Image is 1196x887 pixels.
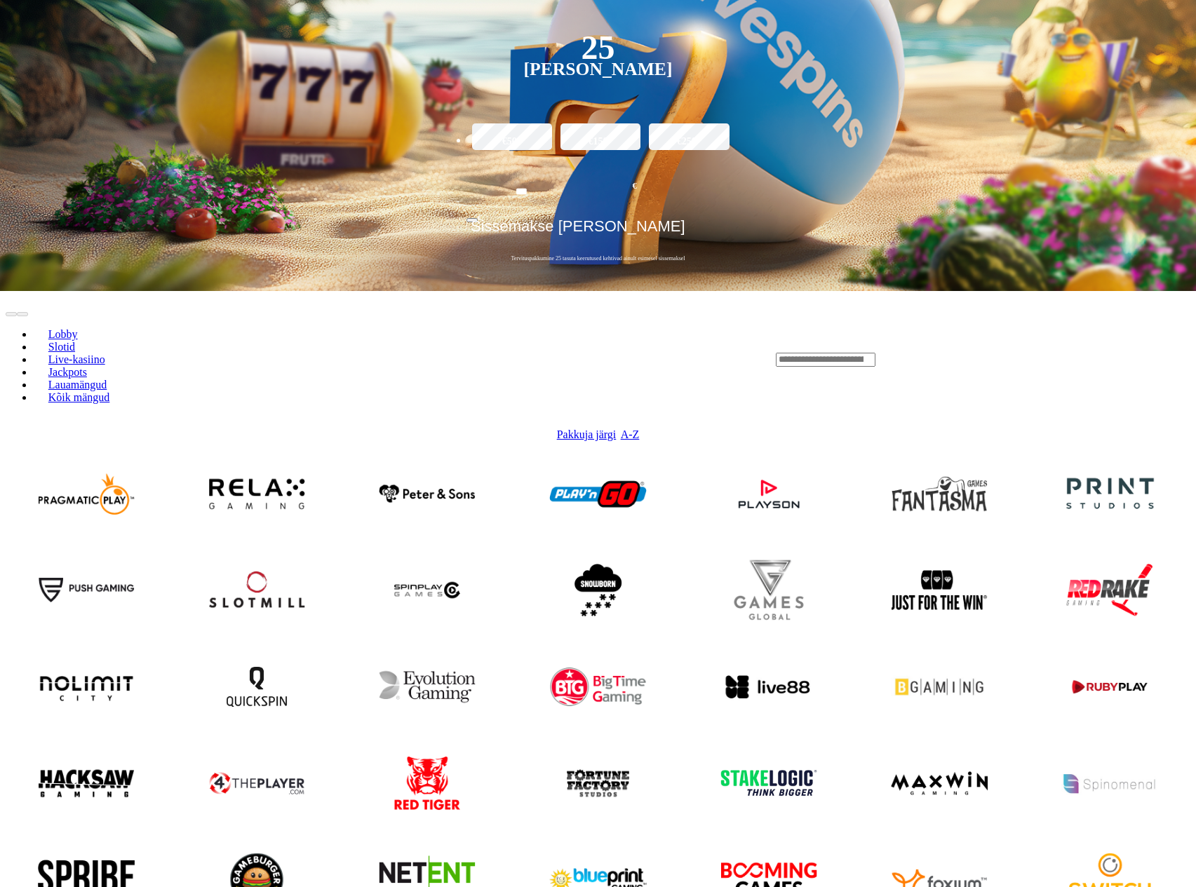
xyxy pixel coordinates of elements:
img: Spinomenal [1056,734,1164,833]
header: Lobby [6,291,1190,428]
img: Nolimit City [32,637,140,736]
span: Kõik mängud [43,391,116,403]
img: Relax [203,445,311,543]
a: Live-kasiino [34,348,119,370]
a: Lauamängud [34,374,121,395]
a: Slotmill [176,546,337,634]
a: A-Z [621,428,640,441]
span: Sissemakse [PERSON_NAME] [471,217,685,245]
img: Hub88 Red Tiger [373,734,481,833]
img: Pragmatic Play [32,445,140,543]
span: Tervituspakkumine 25 tasuta keerutused kehtivad ainult esimesel sissemaksel [466,255,730,262]
img: RubyPlay [1056,637,1164,736]
a: QuickSpin [176,643,337,731]
img: 4thePlayer [203,734,311,833]
span: Jackpots [43,366,93,378]
img: PlayNGo [544,445,652,543]
a: PlayNGo [517,450,678,538]
label: €250 [645,121,727,162]
img: Snowborn Games [544,541,652,639]
a: Slotid [34,336,90,357]
a: Relax [176,450,337,538]
a: Peter & Sons [347,450,508,538]
input: Search [776,353,875,367]
img: BGAMING [885,637,993,736]
img: QuickSpin [203,637,311,736]
span: A-Z [621,428,640,440]
a: Nolimit City [6,643,167,731]
label: €50 [469,121,551,162]
a: 4thePlayer [176,740,337,827]
img: Just For The Win [885,541,993,639]
a: Big Time Gaming [517,643,678,731]
a: Evolution Gaming [347,643,508,731]
img: PushGaming [32,541,140,639]
img: Max Win [885,734,993,833]
a: Spinomenal [1029,740,1190,827]
img: Live88 [715,637,823,736]
img: Games Global [715,541,823,639]
button: prev slide [6,312,17,316]
img: Fortune Factory [544,734,652,833]
img: Red Rake Gaming [1056,541,1164,639]
a: Games Global [687,546,849,634]
a: BGAMING [859,643,1020,731]
img: Evolution Gaming [373,637,481,736]
div: 25 [581,39,614,56]
a: RubyPlay [1029,643,1190,731]
span: Lobby [43,328,83,340]
img: Spinplay [373,541,481,639]
a: Print Studios [1029,450,1190,538]
span: Live-kasiino [43,353,111,365]
a: Fortune Factory [517,740,678,827]
span: € [478,213,482,222]
a: Snowborn Games [517,546,678,634]
a: Fantasma [859,450,1020,538]
img: Stakelogic [715,734,823,833]
a: Live88 [687,643,849,731]
img: Hacksaw [32,734,140,833]
a: PushGaming [6,546,167,634]
a: Stakelogic [687,740,849,827]
a: Spinplay [347,546,508,634]
a: Max Win [859,740,1020,827]
img: Playson [715,445,823,543]
a: Just For The Win [859,546,1020,634]
img: Big Time Gaming [544,637,652,736]
a: Hacksaw [6,740,167,827]
img: Slotmill [203,541,311,639]
span: Pakkuja järgi [557,428,617,440]
button: Sissemakse [PERSON_NAME] [466,217,730,246]
span: Slotid [43,341,81,353]
a: Jackpots [34,361,102,382]
label: €150 [557,121,639,162]
a: Lobby [34,323,92,344]
img: Print Studios [1056,445,1164,543]
div: [PERSON_NAME] [524,61,673,78]
nav: Lobby [6,304,748,415]
span: € [633,180,637,193]
button: next slide [17,312,28,316]
a: Playson [687,450,849,538]
a: Pakkuja järgi [557,428,617,441]
a: Kõik mängud [34,386,124,407]
a: Hub88 Red Tiger [347,740,508,827]
span: Lauamängud [43,379,113,391]
a: Pragmatic Play [6,450,167,538]
img: Peter & Sons [373,445,481,543]
img: Fantasma [885,445,993,543]
a: Red Rake Gaming [1029,546,1190,634]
